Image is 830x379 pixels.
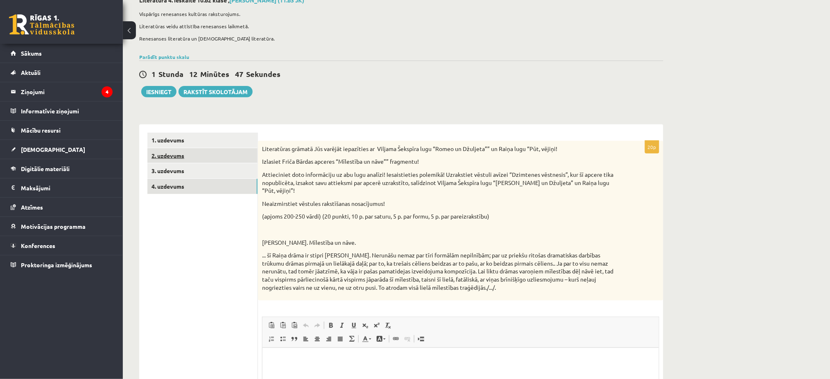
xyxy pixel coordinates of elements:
p: Literatūras veidu attīstība renesanses laikmetā. [139,23,659,30]
a: Digitālie materiāli [11,159,113,178]
a: Sākums [11,44,113,63]
a: Konferences [11,236,113,255]
a: Mācību resursi [11,121,113,140]
a: Paste as plain text (Ctrl+Shift+V) [277,320,289,331]
a: Background Color [374,334,388,344]
a: Redo (Ctrl+Y) [312,320,323,331]
span: [DEMOGRAPHIC_DATA] [21,146,85,153]
a: Parādīt punktu skalu [139,54,189,60]
a: Align Right [323,334,335,344]
a: Motivācijas programma [11,217,113,236]
a: Align Left [300,334,312,344]
a: Paste (Ctrl+V) [266,320,277,331]
p: Attieciniet doto informāciju uz abu lugu analīzi! Iesaistieties polemikā! Uzrakstiet vēstuli avīz... [262,171,618,195]
a: 4. uzdevums [147,179,258,194]
button: Iesniegt [141,86,176,97]
p: Vispārīgs renesanses kultūras raksturojums. [139,10,659,18]
span: Proktoringa izmēģinājums [21,261,92,268]
a: 3. uzdevums [147,163,258,178]
a: Link (Ctrl+K) [390,334,402,344]
i: 4 [102,86,113,97]
a: Text Color [360,334,374,344]
span: Sekundes [246,69,280,79]
span: 1 [152,69,156,79]
span: Aktuāli [21,69,41,76]
a: Center [312,334,323,344]
legend: Maksājumi [21,178,113,197]
a: 1. uzdevums [147,133,258,148]
span: Digitālie materiāli [21,165,70,172]
span: Motivācijas programma [21,223,86,230]
a: Insert Page Break for Printing [415,334,427,344]
span: 47 [235,69,243,79]
a: Ziņojumi4 [11,82,113,101]
p: 20p [645,140,659,153]
span: Sākums [21,50,42,57]
a: [DEMOGRAPHIC_DATA] [11,140,113,159]
a: 2. uzdevums [147,148,258,163]
span: Mācību resursi [21,126,61,134]
span: Atzīmes [21,203,43,211]
a: Atzīmes [11,198,113,217]
a: Insert/Remove Numbered List [266,334,277,344]
p: (apjoms 200-250 vārdi) (20 punkti, 10 p. par saturu, 5 p. par formu, 5 p. par pareizrakstību) [262,212,618,221]
a: Remove Format [382,320,394,331]
a: Underline (Ctrl+U) [348,320,360,331]
a: Undo (Ctrl+Z) [300,320,312,331]
a: Rakstīt skolotājam [179,86,253,97]
a: Superscript [371,320,382,331]
p: [PERSON_NAME]. Mīlestība un nāve. [262,239,618,247]
p: ... šī Raiņa drāma ir stipri [PERSON_NAME]. Nerunāšu nemaz par tīri formālām nepilnībām; par uz p... [262,251,618,291]
body: Editor, wiswyg-editor-user-answer-47433842093040 [8,8,388,17]
a: Block Quote [289,334,300,344]
p: Literatūras grāmatā Jūs varējāt iepazīties ar Viljama Šekspīra lugu “Romeo un Džuljeta”” un Raiņa... [262,145,618,153]
a: Math [346,334,357,344]
a: Justify [335,334,346,344]
p: Renesanses literatūra un [DEMOGRAPHIC_DATA] literatūra. [139,35,659,42]
span: Stunda [158,69,183,79]
p: Izlasiet Friča Bārdas apceres “Mīlestība un nāve”” fragmentu! [262,158,618,166]
a: Informatīvie ziņojumi [11,102,113,120]
a: Bold (Ctrl+B) [325,320,337,331]
a: Rīgas 1. Tālmācības vidusskola [9,14,75,35]
a: Subscript [360,320,371,331]
a: Unlink [402,334,413,344]
span: Konferences [21,242,55,249]
p: Neaizmirstiet vēstules rakstīšanas nosacījumus! [262,200,618,208]
span: Minūtes [200,69,229,79]
a: Proktoringa izmēģinājums [11,255,113,274]
a: Insert/Remove Bulleted List [277,334,289,344]
a: Italic (Ctrl+I) [337,320,348,331]
a: Paste from Word [289,320,300,331]
legend: Informatīvie ziņojumi [21,102,113,120]
legend: Ziņojumi [21,82,113,101]
a: Aktuāli [11,63,113,82]
a: Maksājumi [11,178,113,197]
span: 12 [189,69,197,79]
